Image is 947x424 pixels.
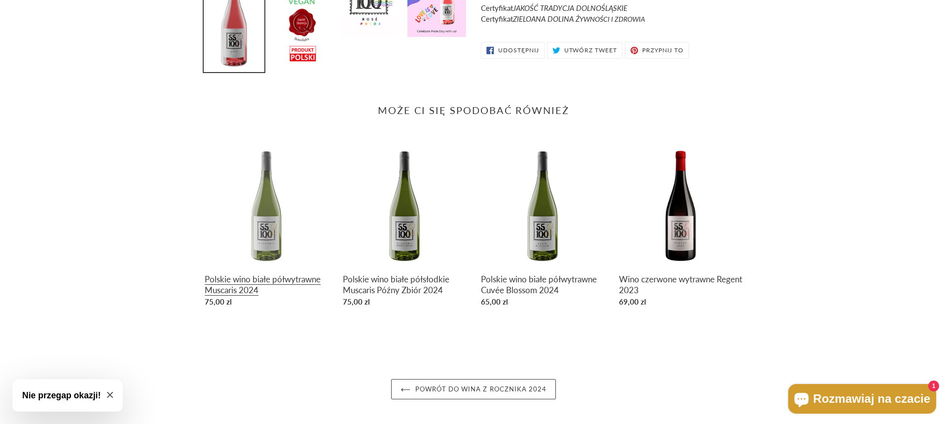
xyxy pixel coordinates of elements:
[513,14,645,23] em: ZIELOANA DOLINA Ż
[564,47,618,53] span: Utwórz tweet
[580,15,645,23] span: YWNOŚCI I ZDROWIA
[642,47,684,53] span: Przypnij to
[391,379,556,400] a: Powrót do WINA Z ROCZNIKA 2024
[205,104,742,116] h2: Może Ci się spodobać również
[498,47,539,53] span: Udostępnij
[785,384,939,416] inbox-online-store-chat: Czat w sklepie online Shopify
[513,3,627,12] em: JAKOŚĆ TRADYCJA DOLNOŚLĄSKIE
[481,2,742,25] p: Certyfikat Certyfikat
